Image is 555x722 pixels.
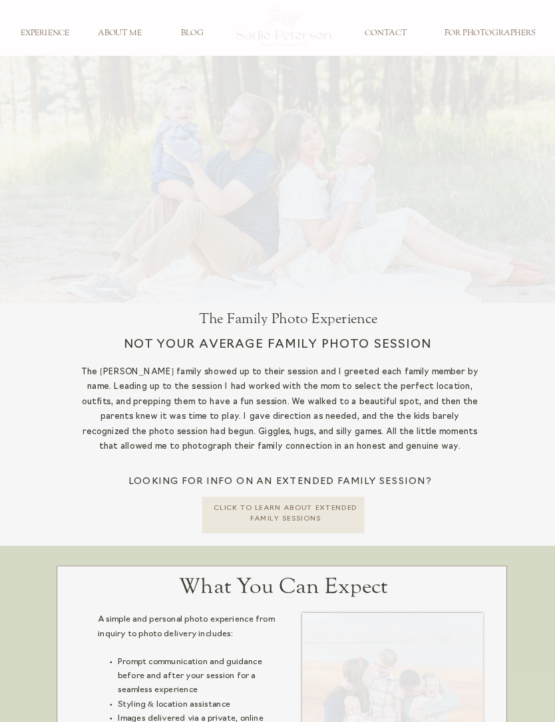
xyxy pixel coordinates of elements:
a: CONTACT [355,28,417,38]
a: ABOUT ME [89,28,150,38]
li: Styling & location assistance [117,697,282,711]
h2: Not your average family photo session [25,336,530,362]
h1: The Family Photo Experience [130,310,447,329]
a: CLick To learn about extended Family Sessions [213,503,358,522]
a: EXPERIENCE [15,28,76,38]
div: A simple and personal photo experience from inquiry to photo delivery includes: [98,613,281,642]
a: BLOG [162,28,223,38]
p: The [PERSON_NAME] family showed up to their session and I greeted each family member by name. Lea... [80,365,479,461]
a: FOR PHOTOGRAPHERS [438,28,542,38]
h2: Looking for info on an extended family session? [28,475,532,501]
li: Prompt communication and guidance before and after your session for a seamless experience [117,655,282,697]
h2: What You Can Expect [158,574,409,600]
